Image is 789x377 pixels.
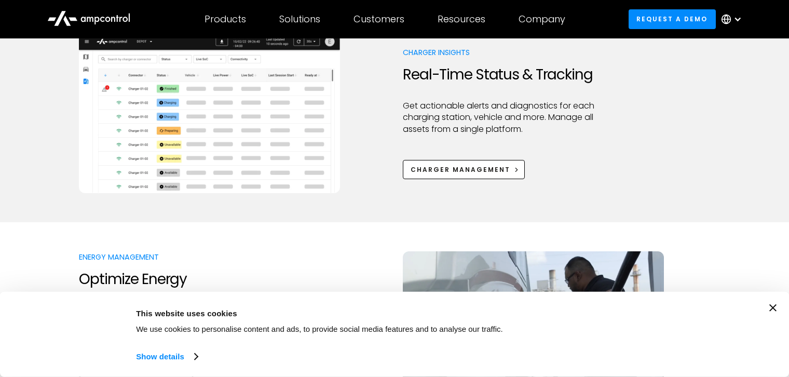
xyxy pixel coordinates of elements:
button: Okay [602,304,750,334]
a: Show details [136,349,197,365]
div: Products [205,14,246,25]
div: Resources [438,14,485,25]
img: Ampcontrol EV charging management system for on time departure [79,33,340,193]
div: Customers [353,14,404,25]
div: This website uses cookies [136,307,578,319]
div: Solutions [279,14,320,25]
h2: Real-Time Status & Tracking [403,66,603,84]
a: Charger Management [403,160,525,179]
a: Request a demo [629,9,716,29]
button: Close banner [769,304,777,312]
div: Charger Management [411,165,510,174]
p: Energy Management [79,252,279,262]
div: Company [519,14,565,25]
p: Charger Insights [403,47,603,58]
p: Get actionable alerts and diagnostics for each charging station, vehicle and more. Manage all ass... [403,100,603,135]
span: We use cookies to personalise content and ads, to provide social media features and to analyse ou... [136,325,503,333]
h2: Optimize Energy [79,271,279,288]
